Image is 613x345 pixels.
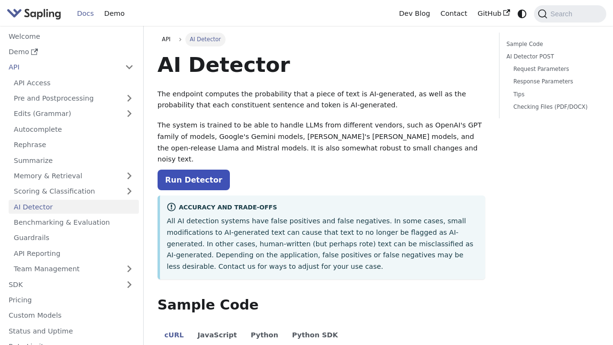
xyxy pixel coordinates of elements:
[162,36,170,43] span: API
[72,6,99,21] a: Docs
[9,246,139,260] a: API Reporting
[9,92,139,105] a: Pre and Postprocessing
[158,33,175,46] a: API
[9,262,139,276] a: Team Management
[3,29,139,43] a: Welcome
[120,277,139,291] button: Expand sidebar category 'SDK'
[158,120,486,165] p: The system is trained to be able to handle LLMs from different vendors, such as OpenAI's GPT fami...
[513,65,592,74] a: Request Parameters
[9,184,139,198] a: Scoring & Classification
[158,52,486,78] h1: AI Detector
[9,138,139,152] a: Rephrase
[7,7,65,21] a: Sapling.aiSapling.ai
[394,6,435,21] a: Dev Blog
[9,216,139,230] a: Benchmarking & Evaluation
[3,324,139,338] a: Status and Uptime
[9,122,139,136] a: Autocomplete
[3,293,139,307] a: Pricing
[158,297,486,314] h2: Sample Code
[158,33,486,46] nav: Breadcrumbs
[9,153,139,167] a: Summarize
[3,277,120,291] a: SDK
[3,45,139,59] a: Demo
[513,103,592,112] a: Checking Files (PDF/DOCX)
[9,107,139,121] a: Edits (Grammar)
[513,90,592,99] a: Tips
[167,216,478,273] p: All AI detection systems have false positives and false negatives. In some cases, small modificat...
[3,60,120,74] a: API
[99,6,130,21] a: Demo
[158,89,486,112] p: The endpoint computes the probability that a piece of text is AI-generated, as well as the probab...
[158,170,230,190] a: Run Detector
[9,76,139,90] a: API Access
[507,40,596,49] a: Sample Code
[120,60,139,74] button: Collapse sidebar category 'API'
[435,6,473,21] a: Contact
[167,202,478,214] div: Accuracy and Trade-offs
[534,5,606,23] button: Search (Command+K)
[9,169,139,183] a: Memory & Retrieval
[547,10,578,18] span: Search
[513,77,592,86] a: Response Parameters
[9,231,139,245] a: Guardrails
[3,309,139,322] a: Custom Models
[472,6,515,21] a: GitHub
[9,200,139,214] a: AI Detector
[185,33,226,46] span: AI Detector
[507,52,596,61] a: AI Detector POST
[7,7,61,21] img: Sapling.ai
[515,7,529,21] button: Switch between dark and light mode (currently system mode)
